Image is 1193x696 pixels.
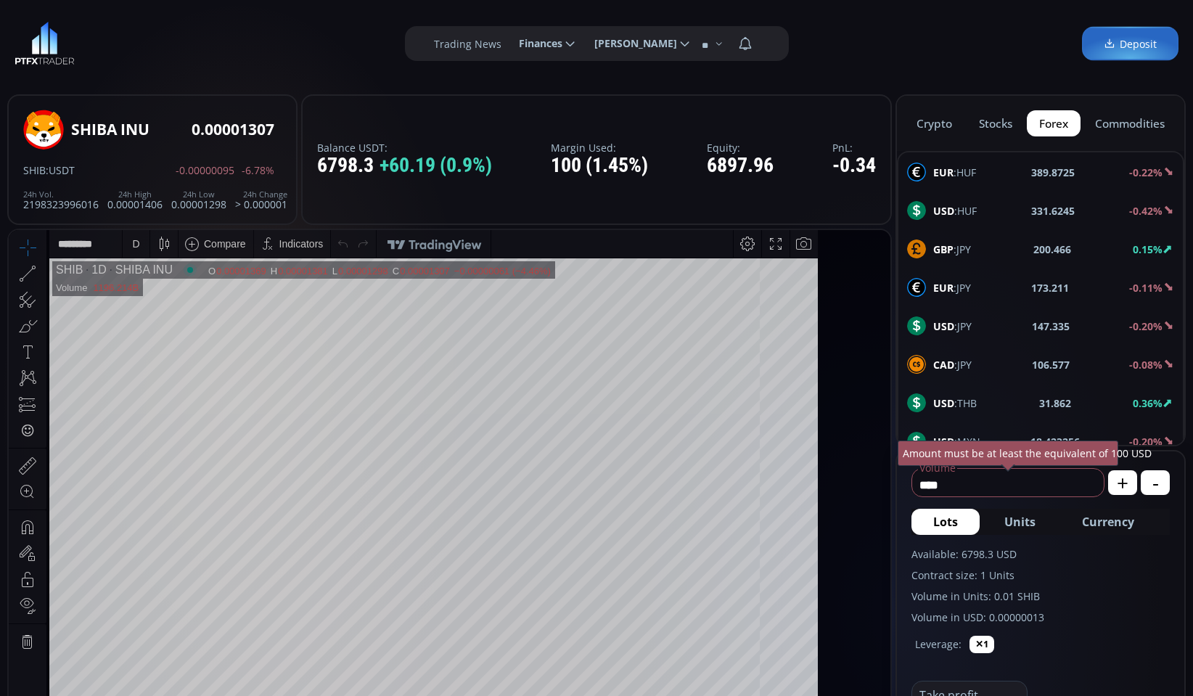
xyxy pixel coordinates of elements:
[1031,280,1069,295] b: 173.211
[71,121,149,138] div: SHIBA INU
[933,165,976,180] span: :HUF
[329,36,380,46] div: 0.00001298
[1082,513,1134,531] span: Currency
[933,396,977,411] span: :THB
[933,281,954,295] b: EUR
[911,589,1170,604] label: Volume in Units: 0.01 SHIB
[969,636,994,653] button: ✕1
[584,29,677,58] span: [PERSON_NAME]
[933,396,954,410] b: USD
[235,190,287,210] div: > 0.000001
[1060,509,1156,535] button: Currency
[107,190,163,199] div: 24h High
[23,190,99,199] div: 24h Vol.
[933,319,972,334] span: :JPY
[13,194,25,208] div: 
[242,165,274,176] span: -6.78%
[171,190,226,210] div: 0.00001298
[832,155,876,177] div: -0.34
[933,513,958,531] span: Lots
[1032,319,1070,334] b: 147.335
[1031,203,1075,218] b: 331.6245
[915,636,962,652] label: Leverage:
[208,36,258,46] div: 0.00001369
[911,568,1170,583] label: Contract size: 1 Units
[380,155,492,177] span: +60.19 (0.9%)
[384,36,391,46] div: C
[1039,396,1071,411] b: 31.862
[171,190,226,199] div: 24h Low
[911,610,1170,625] label: Volume in USD: 0.00000013
[271,8,315,20] div: Indicators
[707,142,774,153] label: Equity:
[324,36,329,46] div: L
[317,155,492,177] div: 6798.3
[317,142,492,153] label: Balance USDT:
[707,155,774,177] div: 6897.96
[832,142,876,153] label: PnL:
[551,142,648,153] label: Margin Used:
[262,36,269,46] div: H
[192,121,274,138] div: 0.00001307
[933,204,954,218] b: USD
[46,163,75,177] span: :USDT
[933,435,954,449] b: USD
[23,163,46,177] span: SHIB
[1129,435,1163,449] b: -0.20%
[235,190,287,199] div: 24h Change
[47,33,74,46] div: SHIB
[23,190,99,210] div: 2198323996016
[1030,434,1080,449] b: 18.423256
[1108,470,1137,495] button: +
[933,319,954,333] b: USD
[1129,319,1163,333] b: -0.20%
[84,52,130,63] div: 1196.214B
[1082,110,1177,136] button: commodities
[933,434,980,449] span: :MXN
[1133,396,1163,410] b: 0.36%
[967,110,1025,136] button: stocks
[933,203,977,218] span: :HUF
[1129,204,1163,218] b: -0.42%
[898,441,1118,466] div: Amount must be at least the equivalent of 100 USD
[933,358,954,372] b: CAD
[933,280,971,295] span: :JPY
[1027,110,1081,136] button: forex
[911,509,980,535] button: Lots
[904,110,965,136] button: crypto
[434,36,501,52] label: Trading News
[123,8,131,20] div: D
[551,155,648,177] div: 100 (1.45%)
[933,165,954,179] b: EUR
[200,36,208,46] div: O
[1133,242,1163,256] b: 0.15%
[509,29,562,58] span: Finances
[1033,242,1071,257] b: 200.466
[1104,36,1157,52] span: Deposit
[1129,165,1163,179] b: -0.22%
[107,190,163,210] div: 0.00001406
[1129,358,1163,372] b: -0.08%
[1141,470,1170,495] button: -
[1032,357,1070,372] b: 106.577
[1129,281,1163,295] b: -0.11%
[195,8,237,20] div: Compare
[47,52,78,63] div: Volume
[911,546,1170,562] label: Available: 6798.3 USD
[1082,27,1178,61] a: Deposit
[176,165,234,176] span: -0.00000095
[446,36,542,46] div: −0.00000061 (−4.46%)
[98,33,164,46] div: SHIBA INU
[933,357,972,372] span: :JPY
[1004,513,1036,531] span: Units
[1031,165,1075,180] b: 389.8725
[391,36,441,46] div: 0.00001307
[933,242,954,256] b: GBP
[175,33,188,46] div: Market open
[269,36,319,46] div: 0.00001381
[15,22,75,65] img: LOGO
[933,242,971,257] span: :JPY
[74,33,97,46] div: 1D
[983,509,1057,535] button: Units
